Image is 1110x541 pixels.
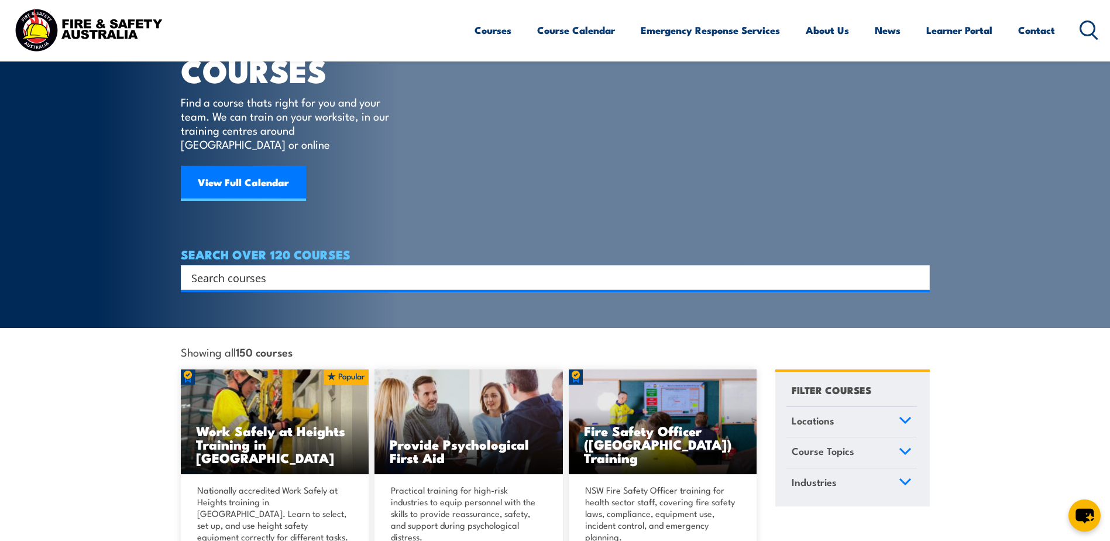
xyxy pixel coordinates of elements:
form: Search form [194,269,906,286]
span: Industries [792,474,837,490]
a: News [875,15,901,46]
a: Locations [786,407,917,437]
a: Course Calendar [537,15,615,46]
button: Search magnifier button [909,269,926,286]
img: Fire Safety Advisor [569,369,757,475]
img: Work Safely at Heights Training (1) [181,369,369,475]
a: Contact [1018,15,1055,46]
h3: Fire Safety Officer ([GEOGRAPHIC_DATA]) Training [584,424,742,464]
h3: Work Safely at Heights Training in [GEOGRAPHIC_DATA] [196,424,354,464]
p: Find a course thats right for you and your team. We can train on your worksite, in our training c... [181,95,394,151]
button: chat-button [1068,499,1101,532]
a: Courses [475,15,511,46]
a: Industries [786,468,917,499]
span: Showing all [181,345,293,358]
span: Course Topics [792,443,854,459]
a: Work Safely at Heights Training in [GEOGRAPHIC_DATA] [181,369,369,475]
h3: Provide Psychological First Aid [390,437,548,464]
span: Locations [792,413,834,429]
a: Course Topics [786,437,917,468]
img: Mental Health First Aid Training Course from Fire & Safety Australia [374,369,563,475]
h1: COURSES [181,56,406,84]
strong: 150 courses [236,344,293,359]
a: Fire Safety Officer ([GEOGRAPHIC_DATA]) Training [569,369,757,475]
a: Emergency Response Services [641,15,780,46]
a: Provide Psychological First Aid [374,369,563,475]
input: Search input [191,269,904,286]
a: View Full Calendar [181,166,306,201]
a: About Us [806,15,849,46]
h4: SEARCH OVER 120 COURSES [181,248,930,261]
a: Learner Portal [926,15,992,46]
h4: FILTER COURSES [792,382,871,398]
